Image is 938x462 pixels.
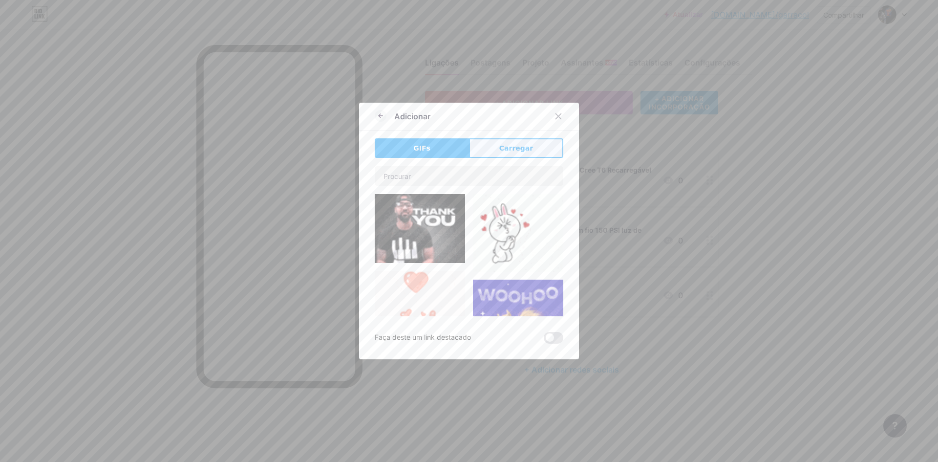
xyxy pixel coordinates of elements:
img: Gihpy [375,194,465,263]
img: Gihpy [473,194,563,272]
font: Adicionar [394,111,430,121]
font: Faça deste um link destacado [375,333,471,341]
img: Gihpy [473,280,563,370]
button: GIFs [375,138,469,158]
img: Gihpy [375,271,465,361]
input: Procurar [375,166,563,186]
font: Carregar [499,144,533,152]
button: Carregar [469,138,563,158]
font: GIFs [413,144,430,152]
